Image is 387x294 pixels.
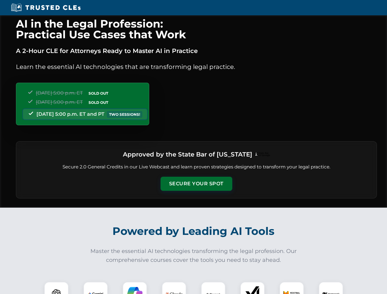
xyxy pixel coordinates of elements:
[24,221,363,242] h2: Powered by Leading AI Tools
[86,99,110,106] span: SOLD OUT
[36,90,83,96] span: [DATE] 5:00 p.m. ET
[123,149,252,160] h3: Approved by the State Bar of [US_STATE]
[86,90,110,96] span: SOLD OUT
[16,46,377,56] p: A 2-Hour CLE for Attorneys Ready to Master AI in Practice
[161,177,232,191] button: Secure Your Spot
[86,247,301,265] p: Master the essential AI technologies transforming the legal profession. Our comprehensive courses...
[9,3,82,12] img: Trusted CLEs
[24,164,369,171] p: Secure 2.0 General Credits in our Live Webcast and learn proven strategies designed to transform ...
[255,152,270,156] img: Logo
[36,99,83,105] span: [DATE] 5:00 p.m. ET
[16,18,377,40] h1: AI in the Legal Profession: Practical Use Cases that Work
[16,62,377,72] p: Learn the essential AI technologies that are transforming legal practice.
